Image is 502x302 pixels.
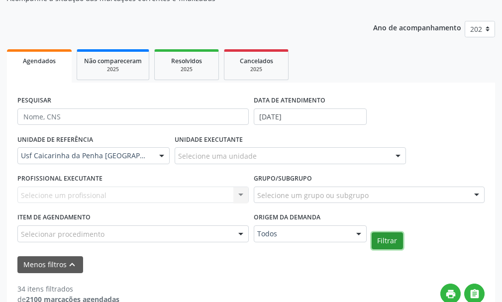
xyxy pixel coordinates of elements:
[178,151,257,161] span: Selecione uma unidade
[254,171,312,187] label: Grupo/Subgrupo
[254,93,325,108] label: DATA DE ATENDIMENTO
[21,151,149,161] span: Usf Caicarinha da Penha [GEOGRAPHIC_DATA]
[257,190,369,201] span: Selecione um grupo ou subgrupo
[257,229,346,239] span: Todos
[17,256,83,274] button: Menos filtroskeyboard_arrow_up
[175,132,243,147] label: UNIDADE EXECUTANTE
[17,132,93,147] label: UNIDADE DE REFERÊNCIA
[372,232,403,249] button: Filtrar
[231,66,281,73] div: 2025
[23,57,56,65] span: Agendados
[17,93,51,108] label: PESQUISAR
[17,108,249,125] input: Nome, CNS
[17,171,102,187] label: PROFISSIONAL EXECUTANTE
[445,289,456,300] i: print
[21,229,104,239] span: Selecionar procedimento
[67,259,78,270] i: keyboard_arrow_up
[84,66,142,73] div: 2025
[254,210,320,225] label: Origem da demanda
[240,57,273,65] span: Cancelados
[469,289,480,300] i: 
[84,57,142,65] span: Não compareceram
[162,66,211,73] div: 2025
[17,284,119,294] div: 34 itens filtrados
[254,108,367,125] input: Selecione um intervalo
[171,57,202,65] span: Resolvidos
[17,210,91,225] label: Item de agendamento
[373,21,461,33] p: Ano de acompanhamento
